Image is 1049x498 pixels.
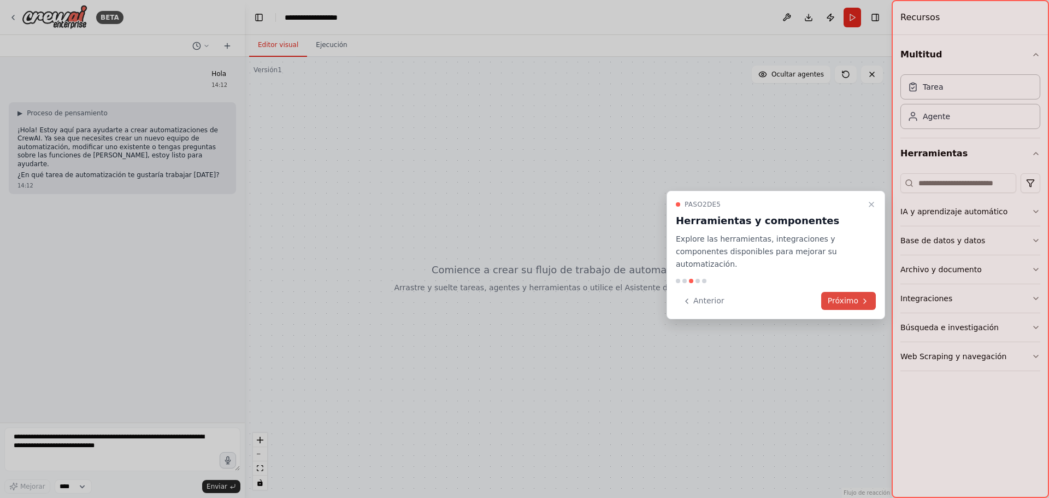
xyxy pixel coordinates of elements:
[676,235,837,268] font: Explore las herramientas, integraciones y componentes disponibles para mejorar su automatización.
[685,201,703,208] font: Paso
[707,201,716,208] font: de
[693,296,724,305] font: Anterior
[676,215,839,226] font: Herramientas y componentes
[676,292,731,310] button: Anterior
[821,292,876,310] button: Próximo
[865,198,878,211] button: Cerrar el tutorial
[716,201,721,208] font: 5
[828,296,858,305] font: Próximo
[251,10,267,25] button: Ocultar la barra lateral izquierda
[703,201,707,208] font: 2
